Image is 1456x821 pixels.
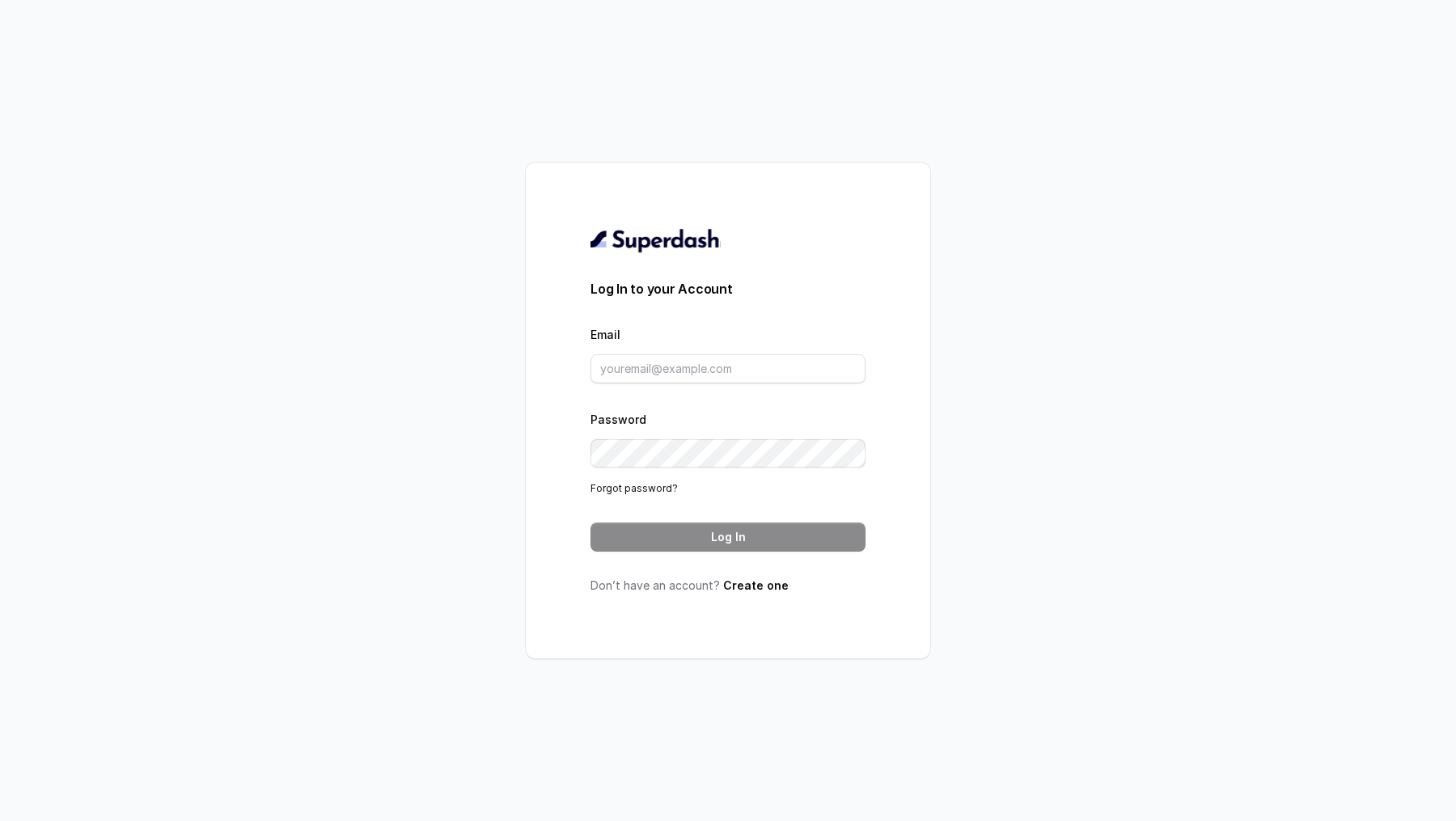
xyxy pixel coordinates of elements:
h3: Log In to your Account [590,279,866,298]
input: youremail@example.com [590,354,866,383]
label: Email [590,328,620,341]
button: Log In [590,523,866,552]
p: Don’t have an account? [590,578,866,594]
a: Create one [723,578,789,592]
a: Forgot password? [590,482,678,494]
label: Password [590,413,646,426]
img: light.svg [590,227,721,253]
